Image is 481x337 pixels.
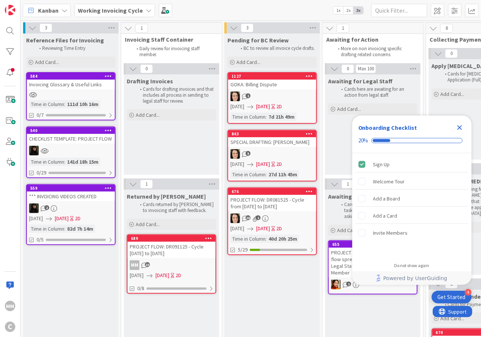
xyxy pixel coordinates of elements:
div: 676 [232,189,316,194]
span: 0/8 [137,285,144,292]
div: 655 [332,242,417,247]
div: 1127 [228,73,316,80]
span: 1 [256,215,261,220]
span: Support [16,1,34,10]
div: 584Invoicing Glossary & Useful Links [27,73,115,89]
div: 4 [465,289,472,296]
span: Add Card... [136,112,160,118]
span: 0 [342,64,354,73]
span: [DATE] [155,272,169,279]
div: ES [27,146,115,155]
div: 843SPECIAL DRAFTING: [PERSON_NAME] [228,131,316,147]
span: 1 [135,24,148,33]
div: 7d 21h 49m [267,113,296,121]
span: [DATE] [230,103,244,110]
span: 3 [241,23,254,32]
span: 2 [44,205,49,210]
div: Welcome Tour [373,177,405,186]
div: 843 [228,131,316,137]
span: Add Card... [441,91,465,97]
span: Add Card... [337,227,361,234]
div: 2D [176,272,181,279]
span: [DATE] [256,160,270,168]
div: 540 [30,128,115,133]
div: Time in Column [230,170,265,179]
li: Daily review for invoicing staff member. [132,46,213,58]
div: BL [228,214,316,223]
div: 1127GOKA: Billing Dispute [228,73,316,89]
li: Cards here are awaiting for an action from legal staff. [337,86,416,99]
span: : [64,158,65,166]
b: Working Invoicing Cycle [78,7,143,14]
img: ES [29,203,39,213]
div: BL [228,92,316,101]
div: Time in Column [29,100,64,108]
span: Add Card... [441,315,465,322]
div: PM [329,280,417,289]
span: Add Card... [236,59,260,65]
div: BL [228,149,316,159]
div: Invoicing Glossary & Useful Links [27,80,115,89]
div: Sign Up [373,160,390,169]
span: 2x [343,7,353,14]
div: Time in Column [29,225,64,233]
div: Time in Column [29,158,64,166]
span: : [265,235,267,243]
span: Drafting Invoices [127,77,173,85]
span: Awaiting for Action [326,36,414,43]
span: Returned by Breanna [127,193,206,200]
div: C [5,322,15,332]
div: Onboarding Checklist [358,123,417,132]
span: [DATE] [256,103,270,110]
li: Reviewing Time Entry [35,45,114,51]
span: 8 [440,24,453,33]
div: Time in Column [230,113,265,121]
span: 5/29 [238,246,248,254]
span: : [265,170,267,179]
div: 111d 10h 16m [65,100,100,108]
div: 1127 [232,74,316,79]
span: 0/7 [37,111,44,119]
div: Max 100 [358,67,374,71]
div: Footer [352,272,472,285]
span: : [64,225,65,233]
span: 1 [346,282,351,286]
div: 2D [276,225,282,232]
div: Add a Card is incomplete. [355,208,469,224]
div: Do not show again [394,263,430,269]
div: *** INVOICING VIDEOS CREATED [27,192,115,201]
img: ES [29,146,39,155]
div: Get Started [438,293,466,301]
img: BL [230,149,240,159]
div: 689 [131,236,216,241]
input: Quick Filter... [371,4,427,17]
span: : [265,113,267,121]
span: 0 [445,49,458,58]
div: 584 [30,74,115,79]
div: Open Get Started checklist, remaining modules: 4 [432,291,472,304]
span: Kanban [38,6,59,15]
div: 27d 11h 45m [267,170,299,179]
div: 559 [27,185,115,192]
div: 540 [27,127,115,134]
div: 2D [75,215,81,222]
div: 82d 7h 14m [65,225,95,233]
span: 10 [145,262,150,267]
div: Add a Board [373,194,400,203]
div: PROJECT PROCESS: Create a running flow spreadsheet of feedback for Legal Staff and For Invoicing ... [329,248,417,277]
div: 655PROJECT PROCESS: Create a running flow spreadsheet of feedback for Legal Staff and For Invoici... [329,241,417,277]
div: Add a Board is incomplete. [355,190,469,207]
div: Add a Card [373,211,397,220]
span: 0 [140,64,153,73]
span: 3 [40,23,52,32]
div: 540CHECKLIST TEMPLATE: PROJECT FLOW [27,127,115,144]
div: 689 [128,235,216,242]
span: [DATE] [55,215,69,222]
div: MM [5,301,15,311]
span: Reference Files for Invoicing [26,36,104,44]
span: [DATE] [29,215,43,222]
img: BL [230,214,240,223]
li: Cards for drafting invoices and that includes all process in sending to legal staff for review. [136,86,215,105]
div: Welcome Tour is incomplete. [355,173,469,190]
div: 655 [329,241,417,248]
